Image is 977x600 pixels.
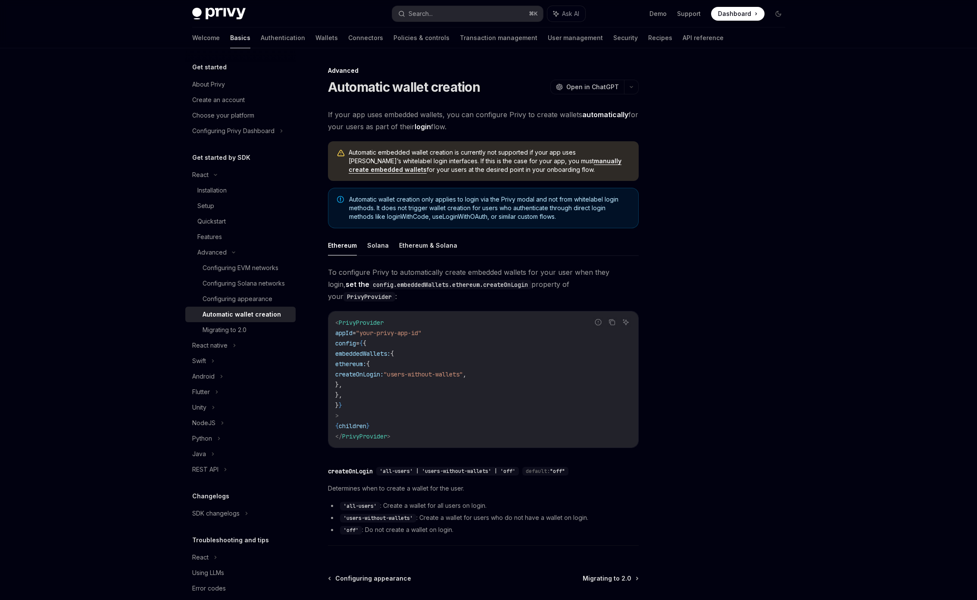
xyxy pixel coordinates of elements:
[192,449,206,459] div: Java
[390,350,394,358] span: {
[230,28,250,48] a: Basics
[529,10,538,17] span: ⌘ K
[192,340,228,351] div: React native
[192,387,210,397] div: Flutter
[399,235,457,255] button: Ethereum & Solana
[185,291,296,307] a: Configuring appearance
[328,266,639,302] span: To configure Privy to automatically create embedded wallets for your user when they login, proper...
[192,418,215,428] div: NodeJS
[185,108,296,123] a: Choose your platform
[335,329,353,337] span: appId
[392,6,543,22] button: Search...⌘K
[315,28,338,48] a: Wallets
[366,422,370,430] span: }
[185,565,296,581] a: Using LLMs
[192,535,269,545] h5: Troubleshooting and tips
[185,214,296,229] a: Quickstart
[197,201,214,211] div: Setup
[328,501,639,511] li: : Create a wallet for all users on login.
[620,317,631,328] button: Ask AI
[328,235,357,255] button: Ethereum
[550,80,624,94] button: Open in ChatGPT
[192,170,209,180] div: React
[548,28,603,48] a: User management
[380,468,515,475] span: 'all-users' | 'users-without-wallets' | 'off'
[335,319,339,326] span: <
[335,360,366,368] span: ethereum:
[606,317,618,328] button: Copy the contents from the code block
[185,229,296,245] a: Features
[192,28,220,48] a: Welcome
[335,381,342,389] span: },
[335,432,342,440] span: </
[192,552,209,563] div: React
[340,526,362,535] code: 'off'
[363,339,366,347] span: {
[340,514,416,522] code: 'users-without-wallets'
[185,198,296,214] a: Setup
[463,370,466,378] span: ,
[384,370,463,378] span: "users-without-wallets"
[185,183,296,198] a: Installation
[261,28,305,48] a: Authentication
[192,356,206,366] div: Swift
[192,126,275,136] div: Configuring Privy Dashboard
[197,185,227,196] div: Installation
[718,9,751,18] span: Dashboard
[192,508,240,519] div: SDK changelogs
[337,196,344,203] svg: Note
[328,525,639,535] li: : Do not create a wallet on login.
[771,7,785,21] button: Toggle dark mode
[409,9,433,19] div: Search...
[197,232,222,242] div: Features
[582,110,628,119] strong: automatically
[192,79,225,90] div: About Privy
[649,9,667,18] a: Demo
[192,491,229,501] h5: Changelogs
[460,28,537,48] a: Transaction management
[203,263,278,273] div: Configuring EVM networks
[328,513,639,523] li: : Create a wallet for users who do not have a wallet on login.
[342,432,387,440] span: PrivyProvider
[328,79,480,95] h1: Automatic wallet creation
[185,77,296,92] a: About Privy
[192,464,218,475] div: REST API
[583,574,631,583] span: Migrating to 2.0
[339,422,366,430] span: children
[339,401,342,409] span: }
[566,83,619,91] span: Open in ChatGPT
[367,235,389,255] button: Solana
[192,433,212,444] div: Python
[526,468,550,475] span: default:
[203,309,281,320] div: Automatic wallet creation
[185,276,296,291] a: Configuring Solana networks
[197,216,226,227] div: Quickstart
[335,391,342,399] span: },
[340,502,380,510] code: 'all-users'
[335,350,390,358] span: embeddedWallets:
[192,152,250,163] h5: Get started by SDK
[648,28,672,48] a: Recipes
[562,9,579,18] span: Ask AI
[349,148,630,174] span: Automatic embedded wallet creation is currently not supported if your app uses [PERSON_NAME]’s wh...
[339,319,384,326] span: PrivyProvider
[337,149,345,158] svg: Warning
[203,278,285,289] div: Configuring Solana networks
[550,468,565,475] span: "off"
[359,339,363,347] span: {
[335,574,411,583] span: Configuring appearance
[335,401,339,409] span: }
[185,581,296,596] a: Error codes
[328,467,373,476] div: createOnLogin
[329,574,411,583] a: Configuring appearance
[192,62,227,72] h5: Get started
[192,8,246,20] img: dark logo
[192,568,224,578] div: Using LLMs
[185,322,296,338] a: Migrating to 2.0
[393,28,449,48] a: Policies & controls
[328,483,639,494] span: Determines when to create a wallet for the user.
[192,95,245,105] div: Create an account
[369,280,531,289] code: config.embeddedWallets.ethereum.createOnLogin
[192,110,254,121] div: Choose your platform
[192,371,215,382] div: Android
